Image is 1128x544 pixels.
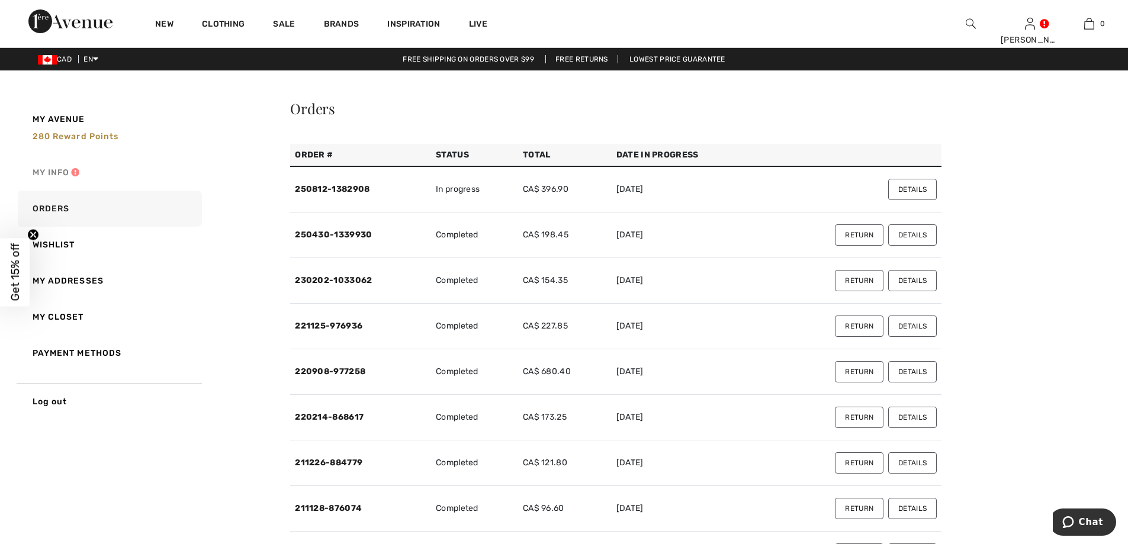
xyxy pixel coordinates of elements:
button: Details [888,452,937,474]
button: Return [835,270,883,291]
th: Order # [290,144,431,166]
a: Live [469,18,487,30]
a: 230202-1033062 [295,275,372,285]
a: 0 [1060,17,1118,31]
td: In progress [431,166,518,213]
td: CA$ 173.25 [518,395,612,440]
a: 250812-1382908 [295,184,369,194]
button: Details [888,270,937,291]
a: 250430-1339930 [295,230,372,240]
a: 220214-868617 [295,412,364,422]
a: Orders [15,191,202,227]
td: [DATE] [612,166,761,213]
a: 211128-876074 [295,503,362,513]
td: Completed [431,349,518,395]
button: Return [835,452,883,474]
td: [DATE] [612,440,761,486]
td: Completed [431,258,518,304]
td: [DATE] [612,304,761,349]
td: Completed [431,304,518,349]
td: CA$ 227.85 [518,304,612,349]
button: Return [835,224,883,246]
button: Details [888,361,937,382]
td: Completed [431,213,518,258]
img: 1ère Avenue [28,9,113,33]
span: 0 [1100,18,1105,29]
td: [DATE] [612,395,761,440]
button: Return [835,498,883,519]
a: Payment Methods [15,335,202,371]
button: Details [888,407,937,428]
div: [PERSON_NAME] [1001,34,1059,46]
td: CA$ 121.80 [518,440,612,486]
span: 280 Reward points [33,131,119,141]
a: Lowest Price Guarantee [620,55,735,63]
td: [DATE] [612,213,761,258]
a: Sign In [1025,18,1035,29]
span: Inspiration [387,19,440,31]
td: [DATE] [612,258,761,304]
img: My Bag [1084,17,1094,31]
a: 220908-977258 [295,366,365,376]
td: CA$ 154.35 [518,258,612,304]
a: Log out [15,383,202,420]
span: CAD [38,55,76,63]
td: Completed [431,486,518,532]
span: Get 15% off [8,243,22,301]
a: Brands [324,19,359,31]
a: My Info [15,154,202,191]
button: Return [835,316,883,337]
a: Free Returns [545,55,618,63]
span: EN [83,55,98,63]
td: Completed [431,440,518,486]
div: Orders [290,101,941,115]
a: My Closet [15,299,202,335]
td: [DATE] [612,486,761,532]
button: Details [888,316,937,337]
th: Status [431,144,518,166]
button: Details [888,224,937,246]
a: Sale [273,19,295,31]
a: Wishlist [15,227,202,263]
a: 211226-884779 [295,458,362,468]
td: CA$ 96.60 [518,486,612,532]
a: 221125-976936 [295,321,362,331]
a: New [155,19,173,31]
button: Return [835,407,883,428]
td: Completed [431,395,518,440]
td: CA$ 396.90 [518,166,612,213]
a: Free shipping on orders over $99 [393,55,544,63]
a: My Addresses [15,263,202,299]
img: search the website [966,17,976,31]
img: My Info [1025,17,1035,31]
span: My Avenue [33,113,85,125]
th: Total [518,144,612,166]
button: Close teaser [27,228,39,240]
td: CA$ 198.45 [518,213,612,258]
button: Return [835,361,883,382]
td: [DATE] [612,349,761,395]
img: Canadian Dollar [38,55,57,65]
button: Details [888,179,937,200]
a: Clothing [202,19,245,31]
td: CA$ 680.40 [518,349,612,395]
th: Date in Progress [612,144,761,166]
button: Details [888,498,937,519]
iframe: Opens a widget where you can chat to one of our agents [1053,508,1116,538]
